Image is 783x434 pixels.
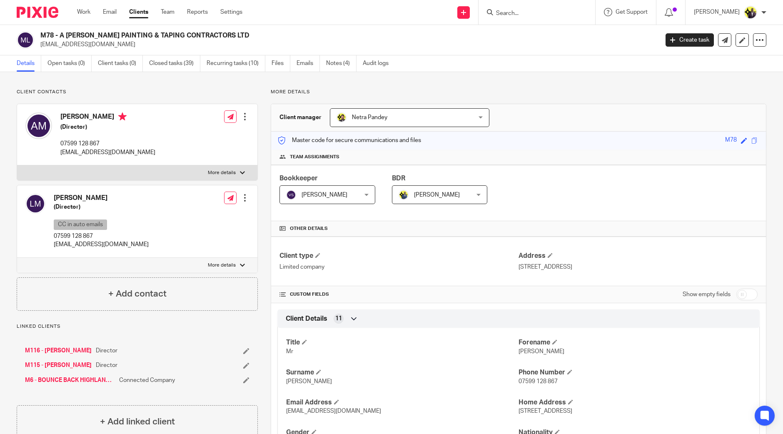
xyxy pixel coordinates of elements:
p: 07599 128 867 [60,140,155,148]
p: Linked clients [17,323,258,330]
img: svg%3E [286,190,296,200]
img: svg%3E [25,194,45,214]
span: Team assignments [290,154,339,160]
img: Pixie [17,7,58,18]
img: Netra-New-Starbridge-Yellow.jpg [337,112,347,122]
p: [PERSON_NAME] [694,8,740,16]
span: Director [96,361,117,369]
span: 07599 128 867 [519,379,558,384]
span: Mr [286,349,293,354]
a: Closed tasks (39) [149,55,200,72]
img: svg%3E [25,112,52,139]
a: Reports [187,8,208,16]
a: Client tasks (0) [98,55,143,72]
p: Limited company [279,263,519,271]
h4: [PERSON_NAME] [54,194,149,202]
a: M116 - [PERSON_NAME] [25,347,92,355]
a: M115 - [PERSON_NAME] [25,361,92,369]
a: Work [77,8,90,16]
p: More details [208,262,236,269]
span: Bookkeeper [279,175,318,182]
img: Yemi-Starbridge.jpg [744,6,757,19]
a: Create task [666,33,714,47]
h4: Client type [279,252,519,260]
h4: [PERSON_NAME] [60,112,155,123]
a: Email [103,8,117,16]
a: Team [161,8,175,16]
h4: + Add contact [108,287,167,300]
a: Emails [297,55,320,72]
h5: (Director) [54,203,149,211]
h5: (Director) [60,123,155,131]
p: Master code for secure communications and files [277,136,421,145]
h3: Client manager [279,113,322,122]
p: CC in auto emails [54,219,107,230]
a: Open tasks (0) [47,55,92,72]
a: Recurring tasks (10) [207,55,265,72]
i: Primary [118,112,127,121]
img: Dennis-Starbridge.jpg [399,190,409,200]
h4: Forename [519,338,751,347]
p: Client contacts [17,89,258,95]
a: M6 - BOUNCE BACK HIGHLAND CIC [25,376,115,384]
a: Details [17,55,41,72]
span: [PERSON_NAME] [414,192,460,198]
a: Audit logs [363,55,395,72]
p: More details [271,89,766,95]
a: Files [272,55,290,72]
span: 11 [335,314,342,323]
span: [STREET_ADDRESS] [519,408,572,414]
p: [STREET_ADDRESS] [519,263,758,271]
span: Netra Pandey [352,115,387,120]
span: Get Support [616,9,648,15]
span: Other details [290,225,328,232]
div: M78 [725,136,737,145]
span: [PERSON_NAME] [286,379,332,384]
h4: + Add linked client [100,415,175,428]
span: Client Details [286,314,327,323]
p: [EMAIL_ADDRESS][DOMAIN_NAME] [40,40,653,49]
h4: Email Address [286,398,519,407]
h4: Home Address [519,398,751,407]
h4: Address [519,252,758,260]
span: Connected Company [119,376,175,384]
h4: Title [286,338,519,347]
p: 07599 128 867 [54,232,149,240]
label: Show empty fields [683,290,731,299]
p: [EMAIL_ADDRESS][DOMAIN_NAME] [54,240,149,249]
span: Director [96,347,117,355]
span: BDR [392,175,405,182]
p: More details [208,170,236,176]
a: Notes (4) [326,55,357,72]
h4: CUSTOM FIELDS [279,291,519,298]
p: [EMAIL_ADDRESS][DOMAIN_NAME] [60,148,155,157]
span: [PERSON_NAME] [302,192,347,198]
span: [PERSON_NAME] [519,349,564,354]
h4: Surname [286,368,519,377]
a: Settings [220,8,242,16]
h4: Phone Number [519,368,751,377]
a: Clients [129,8,148,16]
input: Search [495,10,570,17]
h2: M78 - A [PERSON_NAME] PAINTING & TAPING CONTRACTORS LTD [40,31,531,40]
span: [EMAIL_ADDRESS][DOMAIN_NAME] [286,408,381,414]
img: svg%3E [17,31,34,49]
